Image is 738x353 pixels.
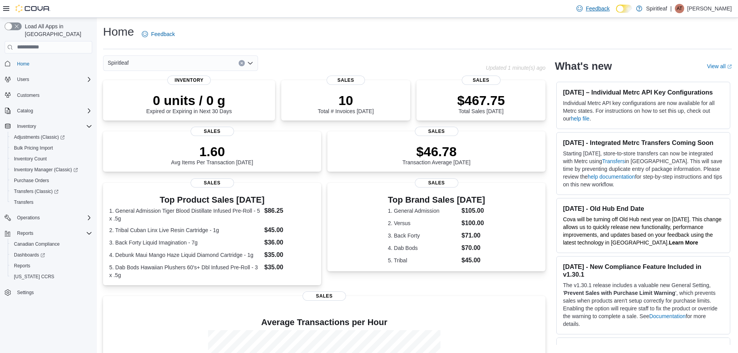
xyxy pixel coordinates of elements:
[14,145,53,151] span: Bulk Pricing Import
[17,289,34,296] span: Settings
[11,239,63,249] a: Canadian Compliance
[14,199,33,205] span: Transfers
[11,261,33,270] a: Reports
[11,154,92,164] span: Inventory Count
[11,187,62,196] a: Transfers (Classic)
[457,93,505,114] div: Total Sales [DATE]
[457,93,505,108] p: $467.75
[2,105,95,116] button: Catalog
[616,5,632,13] input: Dark Mode
[11,165,92,174] span: Inventory Manager (Classic)
[8,271,95,282] button: [US_STATE] CCRS
[563,150,724,188] p: Starting [DATE], store-to-store transfers can now be integrated with Metrc using in [GEOGRAPHIC_D...
[687,4,732,13] p: [PERSON_NAME]
[388,232,458,239] dt: 3. Back Forty
[669,239,698,246] a: Learn More
[14,75,32,84] button: Users
[573,1,612,16] a: Feedback
[14,229,92,238] span: Reports
[588,174,635,180] a: help documentation
[109,251,261,259] dt: 4. Debunk Maui Mango Haze Liquid Diamond Cartridge - 1g
[11,272,92,281] span: Washington CCRS
[14,252,45,258] span: Dashboards
[2,287,95,298] button: Settings
[11,250,48,260] a: Dashboards
[14,213,43,222] button: Operations
[462,76,501,85] span: Sales
[388,244,458,252] dt: 4. Dab Bods
[11,198,92,207] span: Transfers
[103,24,134,40] h1: Home
[14,167,78,173] span: Inventory Manager (Classic)
[8,164,95,175] a: Inventory Manager (Classic)
[15,5,50,12] img: Cova
[191,178,234,188] span: Sales
[171,144,253,159] p: 1.60
[14,288,92,297] span: Settings
[14,122,92,131] span: Inventory
[109,207,261,222] dt: 1. General Admission Tiger Blood Distillate Infused Pre-Roll - 5 x .5g
[586,5,609,12] span: Feedback
[415,127,458,136] span: Sales
[264,206,315,215] dd: $86.25
[318,93,373,108] p: 10
[8,143,95,153] button: Bulk Pricing Import
[2,212,95,223] button: Operations
[555,60,612,72] h2: What's new
[264,226,315,235] dd: $45.00
[461,256,485,265] dd: $45.00
[318,93,373,114] div: Total # Invoices [DATE]
[17,215,40,221] span: Operations
[14,263,30,269] span: Reports
[388,219,458,227] dt: 2. Versus
[602,158,625,164] a: Transfers
[8,132,95,143] a: Adjustments (Classic)
[14,59,92,69] span: Home
[264,250,315,260] dd: $35.00
[707,63,732,69] a: View allExternal link
[11,143,56,153] a: Bulk Pricing Import
[14,75,92,84] span: Users
[486,65,545,71] p: Updated 1 minute(s) ago
[108,58,129,67] span: Spiritleaf
[14,241,60,247] span: Canadian Compliance
[146,93,232,114] div: Expired or Expiring in Next 30 Days
[17,61,29,67] span: Home
[461,206,485,215] dd: $105.00
[17,230,33,236] span: Reports
[109,195,315,205] h3: Top Product Sales [DATE]
[14,91,43,100] a: Customers
[11,154,50,164] a: Inventory Count
[571,115,589,122] a: help file
[461,243,485,253] dd: $70.00
[14,122,39,131] button: Inventory
[403,144,471,159] p: $46.78
[563,216,721,246] span: Cova will be turning off Old Hub next year on [DATE]. This change allows us to quickly release ne...
[675,4,684,13] div: Allen T
[388,195,485,205] h3: Top Brand Sales [DATE]
[8,260,95,271] button: Reports
[22,22,92,38] span: Load All Apps in [GEOGRAPHIC_DATA]
[2,228,95,239] button: Reports
[649,313,686,319] a: Documentation
[8,175,95,186] button: Purchase Orders
[327,76,365,85] span: Sales
[11,187,92,196] span: Transfers (Classic)
[303,291,346,301] span: Sales
[388,207,458,215] dt: 1. General Admission
[17,76,29,83] span: Users
[109,239,261,246] dt: 3. Back Forty Liquid Imagination - 7g
[564,290,675,296] strong: Prevent Sales with Purchase Limit Warning
[11,165,81,174] a: Inventory Manager (Classic)
[14,59,33,69] a: Home
[8,153,95,164] button: Inventory Count
[14,177,49,184] span: Purchase Orders
[461,219,485,228] dd: $100.00
[167,76,211,85] span: Inventory
[646,4,667,13] p: Spiritleaf
[563,281,724,328] p: The v1.30.1 release includes a valuable new General Setting, ' ', which prevents sales when produ...
[151,30,175,38] span: Feedback
[11,198,36,207] a: Transfers
[17,108,33,114] span: Catalog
